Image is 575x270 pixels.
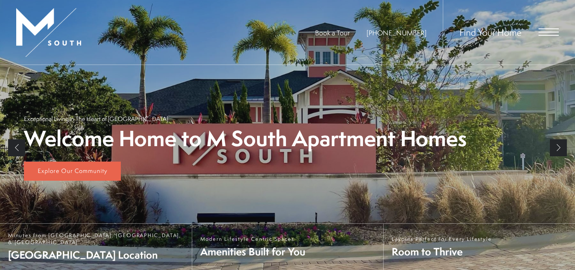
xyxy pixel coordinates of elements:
a: Modern Lifestyle Centric Spaces [192,224,384,270]
span: Amenities Built for You [200,244,305,259]
img: MSouth [16,8,81,57]
a: Book a Tour [315,28,350,37]
a: Call Us at 813-570-8014 [367,28,427,37]
span: Modern Lifestyle Centric Spaces [200,235,305,242]
a: Next [550,139,567,156]
button: Open Menu [539,28,559,36]
span: Minutes from [GEOGRAPHIC_DATA], [GEOGRAPHIC_DATA], & [GEOGRAPHIC_DATA] [8,232,184,246]
span: [GEOGRAPHIC_DATA] Location [8,248,184,262]
span: Layouts Perfect For Every Lifestyle [392,235,491,242]
span: Room to Thrive [392,244,491,259]
a: Previous [8,139,25,156]
p: Welcome Home to M South Apartment Homes [24,127,467,150]
span: [PHONE_NUMBER] [367,28,427,37]
a: Explore Our Community [24,162,121,181]
a: Find Your Home [459,26,521,39]
p: Exceptional Living in The Heart of [GEOGRAPHIC_DATA] [24,114,168,123]
a: Layouts Perfect For Every Lifestyle [383,224,575,270]
span: Explore Our Community [38,166,107,175]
